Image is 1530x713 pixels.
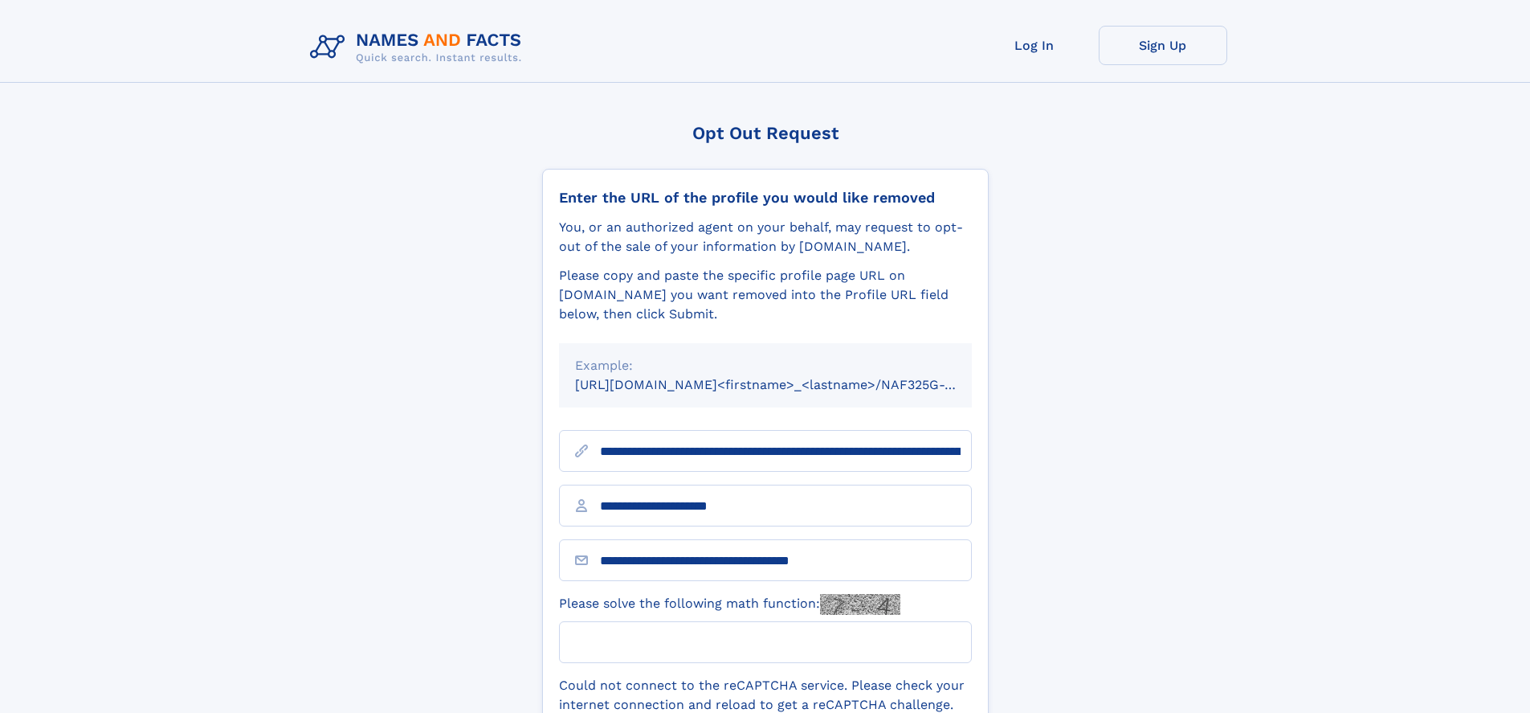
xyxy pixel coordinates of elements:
label: Please solve the following math function: [559,594,900,615]
img: Logo Names and Facts [304,26,535,69]
div: You, or an authorized agent on your behalf, may request to opt-out of the sale of your informatio... [559,218,972,256]
div: Opt Out Request [542,123,989,143]
a: Sign Up [1099,26,1227,65]
small: [URL][DOMAIN_NAME]<firstname>_<lastname>/NAF325G-xxxxxxxx [575,377,1002,392]
a: Log In [970,26,1099,65]
div: Example: [575,356,956,375]
div: Enter the URL of the profile you would like removed [559,189,972,207]
div: Please copy and paste the specific profile page URL on [DOMAIN_NAME] you want removed into the Pr... [559,266,972,324]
